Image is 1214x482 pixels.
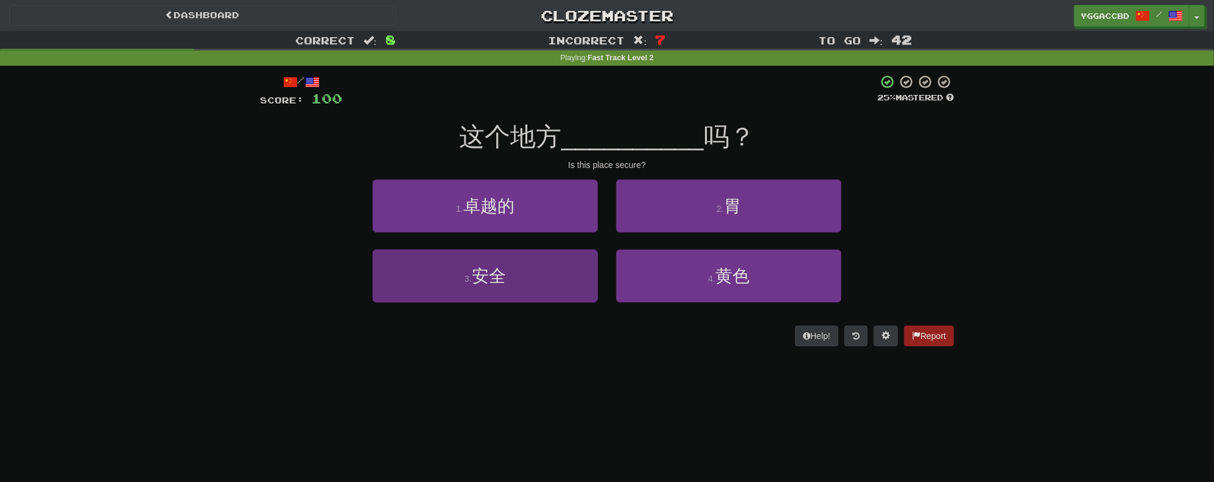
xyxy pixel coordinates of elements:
[655,32,665,47] span: 7
[704,122,755,151] span: 吗？
[715,267,749,285] span: 黄色
[1074,5,1190,27] a: yggaccBD /
[588,54,654,62] strong: Fast Track Level 2
[1156,10,1162,18] span: /
[260,74,342,89] div: /
[561,122,704,151] span: __________
[363,35,377,46] span: :
[260,95,304,105] span: Score:
[717,204,724,214] small: 2 .
[877,93,896,102] span: 25 %
[891,32,912,47] span: 42
[904,326,954,346] button: Report
[724,197,741,215] span: 胃
[414,5,801,26] a: Clozemaster
[634,35,647,46] span: :
[472,267,506,285] span: 安全
[795,326,838,346] button: Help!
[385,32,396,47] span: 8
[818,34,861,46] span: To go
[373,250,598,302] button: 3.安全
[260,159,954,171] div: Is this place secure?
[708,274,715,284] small: 4 .
[311,91,342,106] span: 100
[456,204,463,214] small: 1 .
[1081,10,1129,21] span: yggaccBD
[844,326,868,346] button: Round history (alt+y)
[877,93,954,103] div: Mastered
[459,122,561,151] span: 这个地方
[616,180,841,232] button: 2.胃
[295,34,355,46] span: Correct
[373,180,598,232] button: 1.卓越的
[465,274,472,284] small: 3 .
[869,35,883,46] span: :
[616,250,841,302] button: 4.黄色
[549,34,625,46] span: Incorrect
[463,197,514,215] span: 卓越的
[9,5,396,26] a: Dashboard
